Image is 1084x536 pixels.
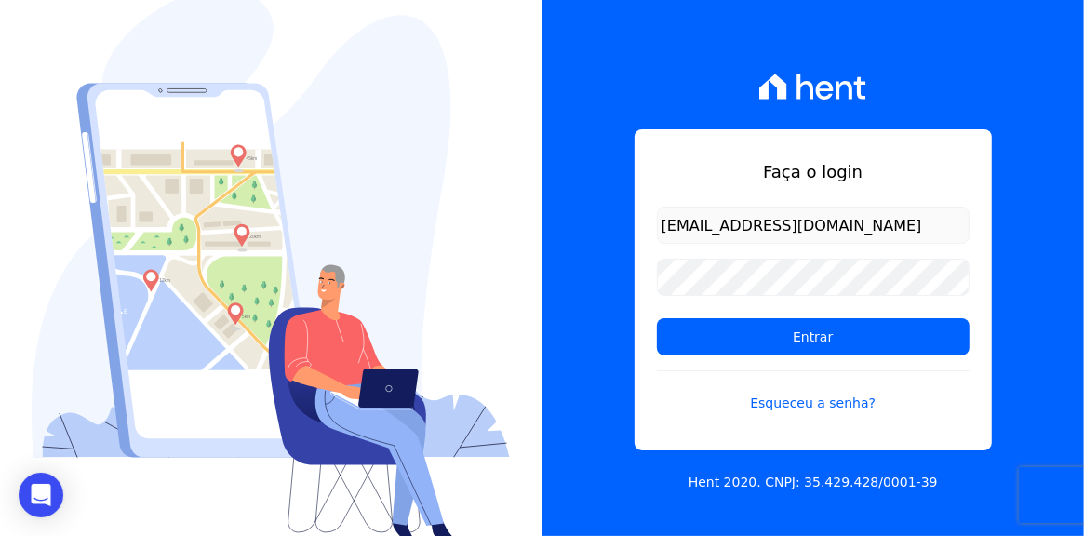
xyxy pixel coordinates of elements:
[657,318,970,355] input: Entrar
[19,473,63,517] div: Open Intercom Messenger
[657,159,970,184] h1: Faça o login
[689,473,938,492] p: Hent 2020. CNPJ: 35.429.428/0001-39
[657,207,970,244] input: Email
[657,370,970,413] a: Esqueceu a senha?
